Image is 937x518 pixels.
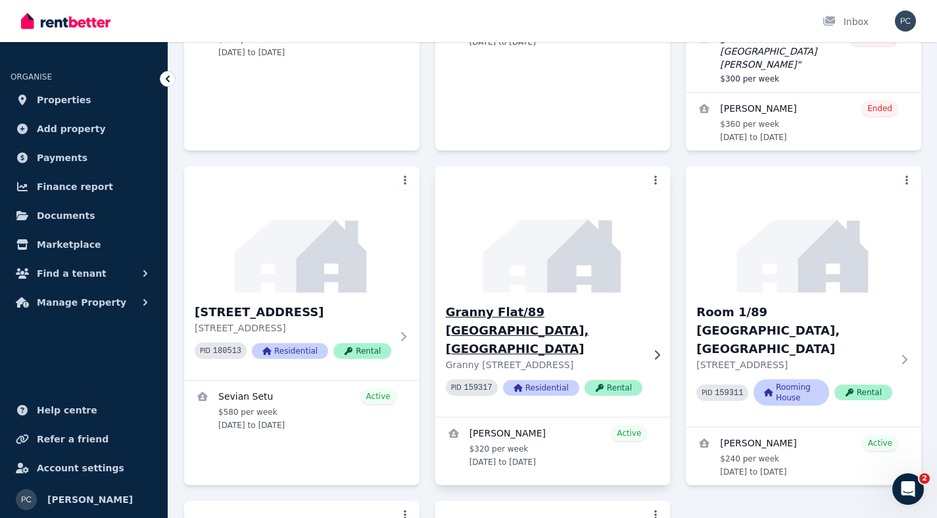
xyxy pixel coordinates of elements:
[195,303,391,321] h3: [STREET_ADDRESS]
[37,431,108,447] span: Refer a friend
[823,15,869,28] div: Inbox
[898,172,916,190] button: More options
[686,427,921,485] a: View details for Samuel Arthur Mealin
[11,397,157,423] a: Help centre
[435,166,671,417] a: Granny Flat/89 Hanbury, KalgoorlieGranny Flat/89 [GEOGRAPHIC_DATA], [GEOGRAPHIC_DATA]Granny [STRE...
[702,389,712,396] small: PID
[834,385,892,400] span: Rental
[11,426,157,452] a: Refer a friend
[892,473,924,505] iframe: Intercom live chat
[451,384,462,391] small: PID
[252,343,328,359] span: Residential
[11,174,157,200] a: Finance report
[37,402,97,418] span: Help centre
[195,321,391,335] p: [STREET_ADDRESS]
[11,202,157,229] a: Documents
[37,237,101,252] span: Marketplace
[11,116,157,142] a: Add property
[11,145,157,171] a: Payments
[37,266,107,281] span: Find a tenant
[686,166,921,427] a: Room 1/89 Hanbury, KalgoorlieRoom 1/89 [GEOGRAPHIC_DATA], [GEOGRAPHIC_DATA][STREET_ADDRESS]PID 15...
[696,303,892,358] h3: Room 1/89 [GEOGRAPHIC_DATA], [GEOGRAPHIC_DATA]
[686,166,921,293] img: Room 1/89 Hanbury, Kalgoorlie
[919,473,930,484] span: 2
[715,388,743,398] code: 159311
[16,489,37,510] img: Phillip Cole
[11,455,157,481] a: Account settings
[47,492,133,507] span: [PERSON_NAME]
[435,417,671,475] a: View details for Colin Ford
[37,92,91,108] span: Properties
[895,11,916,32] img: Phillip Cole
[21,11,110,31] img: RentBetter
[37,179,113,195] span: Finance report
[446,303,642,358] h3: Granny Flat/89 [GEOGRAPHIC_DATA], [GEOGRAPHIC_DATA]
[754,379,829,406] span: Rooming House
[464,383,493,392] code: 159317
[646,172,665,190] button: More options
[11,231,157,258] a: Marketplace
[37,121,106,137] span: Add property
[184,166,420,293] img: 55 Eureka St, Hannans
[200,347,210,354] small: PID
[11,289,157,316] button: Manage Property
[396,172,414,190] button: More options
[37,294,126,310] span: Manage Property
[184,166,420,380] a: 55 Eureka St, Hannans[STREET_ADDRESS][STREET_ADDRESS]PID 180513ResidentialRental
[11,260,157,287] button: Find a tenant
[585,380,642,396] span: Rental
[213,346,241,356] code: 180513
[11,72,52,82] span: ORGANISE
[184,381,420,438] a: View details for Sevian Setu
[37,460,124,476] span: Account settings
[11,87,157,113] a: Properties
[696,358,892,371] p: [STREET_ADDRESS]
[37,150,87,166] span: Payments
[686,93,921,151] a: View details for Teharni-jay Wickenden-mclehone
[446,358,642,371] p: Granny [STREET_ADDRESS]
[333,343,391,359] span: Rental
[429,163,677,296] img: Granny Flat/89 Hanbury, Kalgoorlie
[37,208,95,224] span: Documents
[503,380,579,396] span: Residential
